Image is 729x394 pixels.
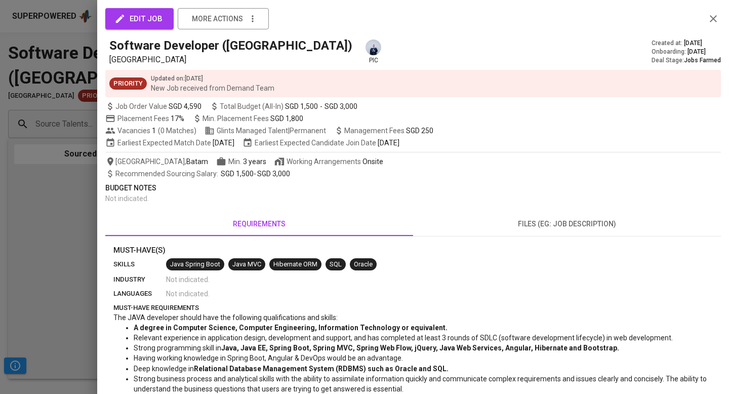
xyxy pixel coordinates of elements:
span: Having working knowledge in Spring Boot, Angular & DevOps would be an advantage. [134,354,403,362]
span: edit job [116,12,163,25]
p: languages [113,289,166,299]
span: The JAVA developer should have the following qualifications and skills: [113,313,338,322]
span: SGD 4,590 [169,101,201,111]
p: New Job received from Demand Team [151,83,274,93]
span: Not indicated . [166,274,210,285]
span: Java Spring Boot [166,260,224,269]
span: Min. Placement Fees [202,114,303,123]
span: [DATE] [687,48,706,56]
span: Strong business process and analytical skills with the ability to assimilate information quickly ... [134,375,708,393]
span: Vacancies ( 0 Matches ) [105,126,196,136]
span: Not indicated . [166,289,210,299]
span: SGD 1,800 [270,114,303,123]
p: Updated on : [DATE] [151,74,274,83]
div: Onsite [362,156,383,167]
span: A degree in Computer Science, Computer Engineering, Information Technology or equivalent. [134,324,448,332]
span: Jobs Farmed [684,57,721,64]
span: Java, Java EE, Spring Boot, Spring MVC, Spring Web Flow, jQuery, Java Web Services, Angular, Hibe... [221,344,619,352]
span: 17% [171,114,184,123]
span: requirements [111,218,407,230]
p: Must-Have(s) [113,245,713,256]
span: Oracle [350,260,377,269]
span: Earliest Expected Candidate Join Date [242,138,399,148]
span: 3 years [243,157,266,166]
span: Recommended Sourcing Salary : [115,170,220,178]
div: Deal Stage : [652,56,721,65]
span: SGD 1,500 [285,101,318,111]
span: Batam [186,156,208,167]
span: files (eg: job description) [419,218,715,230]
span: Relational Database Management System (RDBMS) such as Oracle and SQL. [194,365,449,373]
p: skills [113,259,166,269]
span: Earliest Expected Match Date [105,138,234,148]
div: Created at : [652,39,721,48]
span: Hibernate ORM [269,260,321,269]
span: SGD 1,500 [221,170,254,178]
span: Deep knowledge in [134,365,194,373]
span: 1 [150,126,156,136]
span: more actions [192,13,243,25]
img: annisa@glints.com [366,40,381,55]
span: Priority [109,79,147,89]
span: Relevant experience in application design, development and support, and has completed at least 3 ... [134,334,673,342]
span: SGD 3,000 [325,101,357,111]
span: [DATE] [213,138,234,148]
div: pic [364,38,382,65]
button: more actions [178,8,269,29]
span: Not indicated . [105,194,149,203]
div: Onboarding : [652,48,721,56]
span: [GEOGRAPHIC_DATA] , [105,156,208,167]
span: SGD 250 [406,127,433,135]
button: edit job [105,8,174,29]
span: Job Order Value [105,101,201,111]
span: [DATE] [378,138,399,148]
p: must-have requirements [113,303,713,313]
span: Management Fees [344,127,433,135]
p: Budget Notes [105,183,721,193]
span: Total Budget (All-In) [210,101,357,111]
span: [DATE] [684,39,702,48]
span: SGD 3,000 [257,170,290,178]
span: Min. [228,157,266,166]
span: - [115,169,290,179]
h5: Software Developer ([GEOGRAPHIC_DATA]) [109,37,352,54]
span: Strong programming skill in [134,344,221,352]
span: Placement Fees [117,114,184,123]
span: SQL [326,260,346,269]
span: Java MVC [228,260,265,269]
span: Working Arrangements [274,156,383,167]
p: industry [113,274,166,285]
span: Glints Managed Talent | Permanent [205,126,326,136]
span: [GEOGRAPHIC_DATA] [109,55,186,64]
span: - [320,101,322,111]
